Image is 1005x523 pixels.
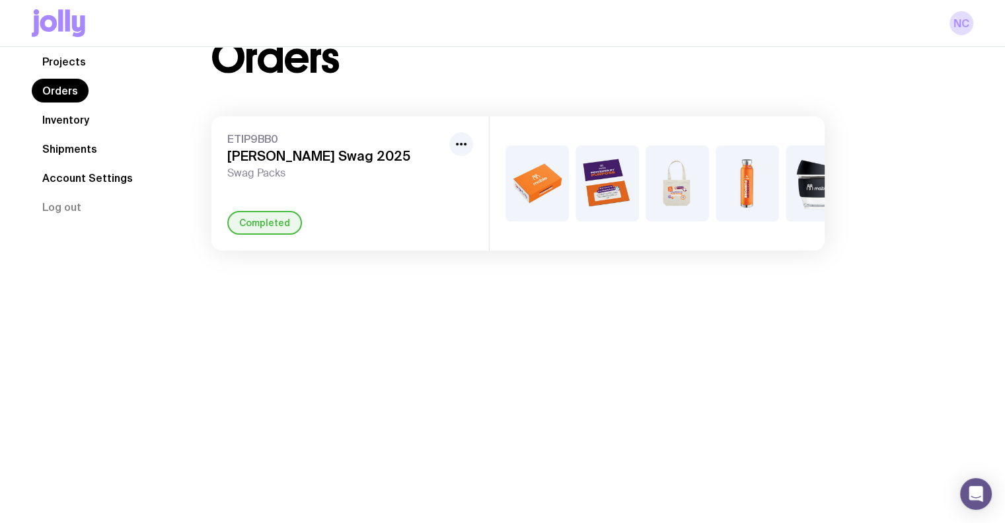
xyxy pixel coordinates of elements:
span: ETIP9BB0 [227,132,444,145]
h3: [PERSON_NAME] Swag 2025 [227,148,444,164]
a: Account Settings [32,166,143,190]
a: Shipments [32,137,108,161]
h1: Orders [211,37,339,79]
a: Orders [32,79,89,102]
a: NC [949,11,973,35]
div: Completed [227,211,302,235]
div: Open Intercom Messenger [960,478,992,510]
span: Swag Packs [227,167,444,180]
a: Inventory [32,108,100,132]
a: Projects [32,50,96,73]
button: Log out [32,195,92,219]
